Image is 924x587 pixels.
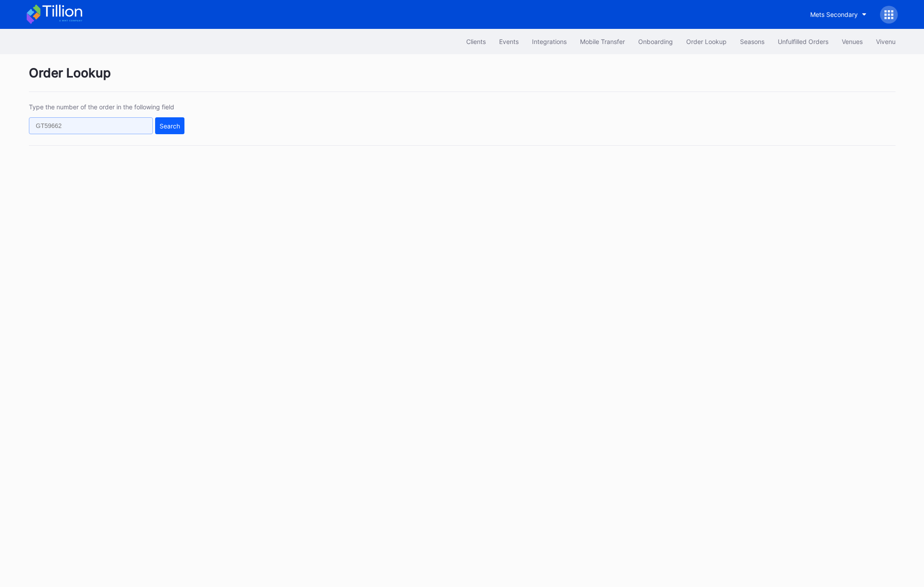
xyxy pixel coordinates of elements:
div: Search [160,122,180,130]
button: Search [155,117,184,134]
button: Unfulfilled Orders [771,33,835,50]
button: Mets Secondary [804,6,873,23]
div: Onboarding [638,38,673,45]
button: Order Lookup [680,33,733,50]
button: Venues [835,33,869,50]
button: Integrations [525,33,573,50]
button: Onboarding [632,33,680,50]
button: Seasons [733,33,771,50]
div: Mobile Transfer [580,38,625,45]
div: Integrations [532,38,567,45]
div: Type the number of the order in the following field [29,103,184,111]
div: Events [499,38,519,45]
div: Unfulfilled Orders [778,38,828,45]
button: Vivenu [869,33,902,50]
button: Events [492,33,525,50]
input: GT59662 [29,117,153,134]
div: Venues [842,38,863,45]
div: Mets Secondary [810,11,858,18]
button: Mobile Transfer [573,33,632,50]
button: Clients [460,33,492,50]
div: Seasons [740,38,764,45]
div: Vivenu [876,38,896,45]
div: Order Lookup [686,38,727,45]
div: Order Lookup [29,65,896,92]
div: Clients [466,38,486,45]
